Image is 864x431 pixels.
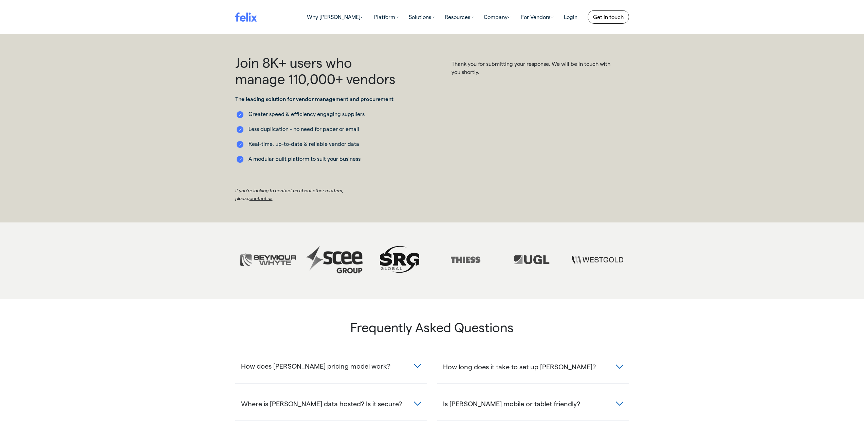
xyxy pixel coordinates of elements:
a: For Vendors [516,10,559,24]
a: Why [PERSON_NAME] [302,10,369,24]
span: How does [PERSON_NAME] pricing model work? [241,360,390,371]
p: Thank you for submitting your response. We will be in touch with you shortly. [452,60,614,76]
a: Company [479,10,516,24]
button: Is [PERSON_NAME] mobile or tablet friendly? [437,394,629,413]
img: westgold grey scale [566,244,629,275]
h1: Join 8K+ users who manage 110,000+ vendors [235,54,398,87]
img: thiess grey scale [435,244,497,275]
a: Resources [440,10,479,24]
button: How long does it take to set up [PERSON_NAME]? [437,357,629,376]
img: felix logo [235,12,257,21]
button: Where is [PERSON_NAME] data hosted? Is it secure? [235,394,427,413]
li: A modular built platform to suit your business [235,155,398,163]
a: Get in touch [588,10,629,24]
a: contact us [250,195,273,201]
strong: The leading solution for vendor management and procurement [235,96,393,102]
li: Greater speed & efficiency engaging suppliers [235,110,398,118]
span: How long does it take to set up [PERSON_NAME]? [443,361,596,372]
span: Is [PERSON_NAME] mobile or tablet friendly? [443,398,580,409]
span: Where is [PERSON_NAME] data hosted? Is it secure? [241,398,402,409]
li: Less duplication - no need for paper or email [235,125,398,133]
a: Platform [369,10,404,24]
li: Real-time, up-to-date & reliable vendor data [235,140,398,148]
img: SRG-b&w [369,244,431,275]
h3: Frequently Asked Questions [235,319,629,340]
img: ugl grey scale [500,244,563,275]
p: If you're looking to contact us about other matters, please . [235,187,371,202]
a: Solutions [404,10,440,24]
img: scee_group_logo B&W [303,244,365,275]
button: How does [PERSON_NAME] pricing model work? [235,356,427,376]
img: Seymopur Whyte [237,244,299,275]
a: Login [559,10,583,24]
